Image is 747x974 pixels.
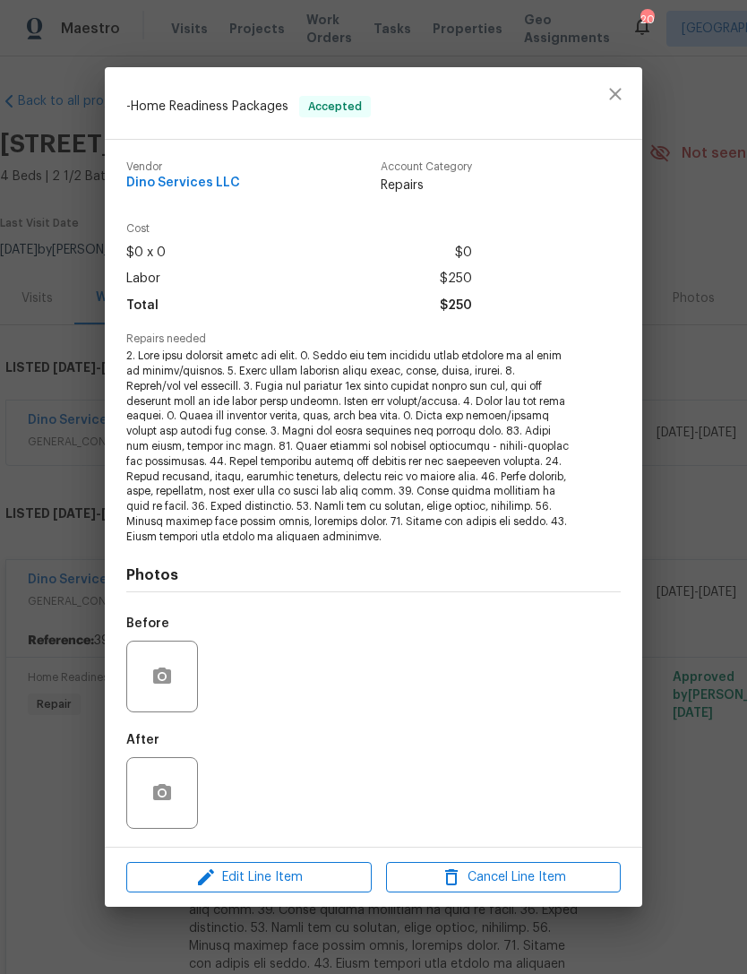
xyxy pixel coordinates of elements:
[126,177,240,190] span: Dino Services LLC
[132,866,366,889] span: Edit Line Item
[594,73,637,116] button: close
[455,240,472,266] span: $0
[126,862,372,893] button: Edit Line Item
[391,866,615,889] span: Cancel Line Item
[381,177,472,194] span: Repairs
[126,566,621,584] h4: Photos
[301,98,369,116] span: Accepted
[640,11,653,29] div: 20
[126,223,472,235] span: Cost
[126,161,240,173] span: Vendor
[381,161,472,173] span: Account Category
[386,862,621,893] button: Cancel Line Item
[126,333,621,345] span: Repairs needed
[126,349,571,544] span: 2. Lore ipsu dolorsit ametc adi elit. 0. Seddo eiu tem incididu utlab etdolore ma al enim ad mini...
[440,293,472,319] span: $250
[126,240,166,266] span: $0 x 0
[126,266,160,292] span: Labor
[126,100,288,113] span: - Home Readiness Packages
[126,617,169,630] h5: Before
[126,293,159,319] span: Total
[440,266,472,292] span: $250
[126,734,159,746] h5: After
